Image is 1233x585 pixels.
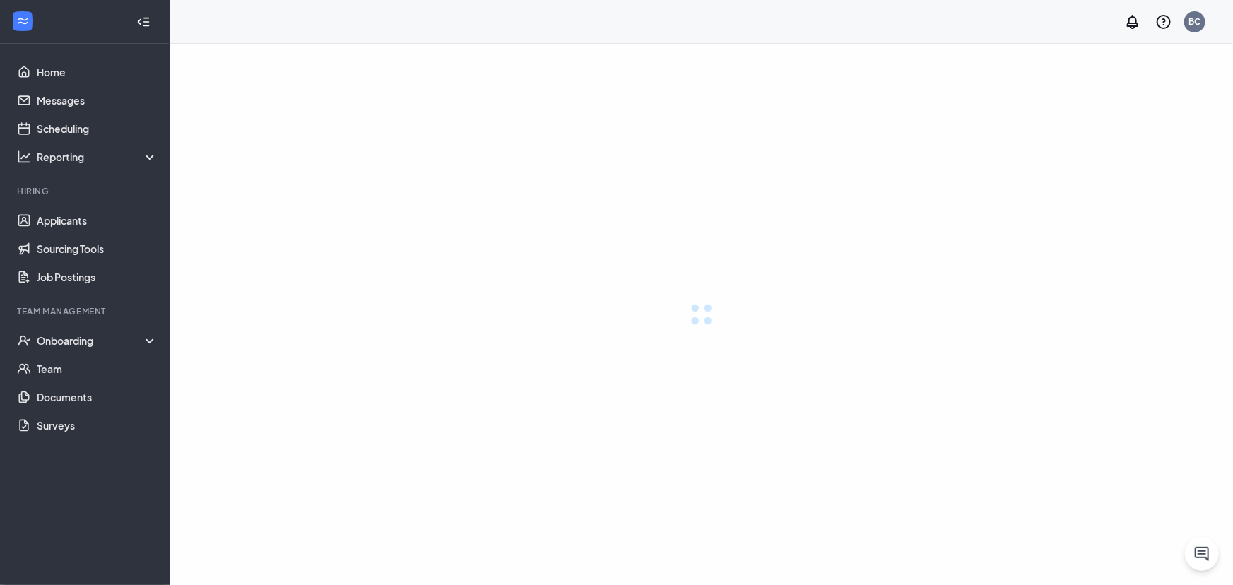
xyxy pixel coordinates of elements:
[37,86,158,114] a: Messages
[17,185,155,197] div: Hiring
[37,333,158,348] div: Onboarding
[37,411,158,439] a: Surveys
[136,15,151,29] svg: Collapse
[1124,13,1141,30] svg: Notifications
[1155,13,1172,30] svg: QuestionInfo
[17,150,31,164] svg: Analysis
[16,14,30,28] svg: WorkstreamLogo
[1193,545,1210,562] svg: ChatActive
[17,305,155,317] div: Team Management
[37,263,158,291] a: Job Postings
[37,383,158,411] a: Documents
[37,355,158,383] a: Team
[37,150,158,164] div: Reporting
[17,333,31,348] svg: UserCheck
[37,235,158,263] a: Sourcing Tools
[37,206,158,235] a: Applicants
[1185,537,1219,571] button: ChatActive
[1189,16,1201,28] div: BC
[37,114,158,143] a: Scheduling
[37,58,158,86] a: Home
